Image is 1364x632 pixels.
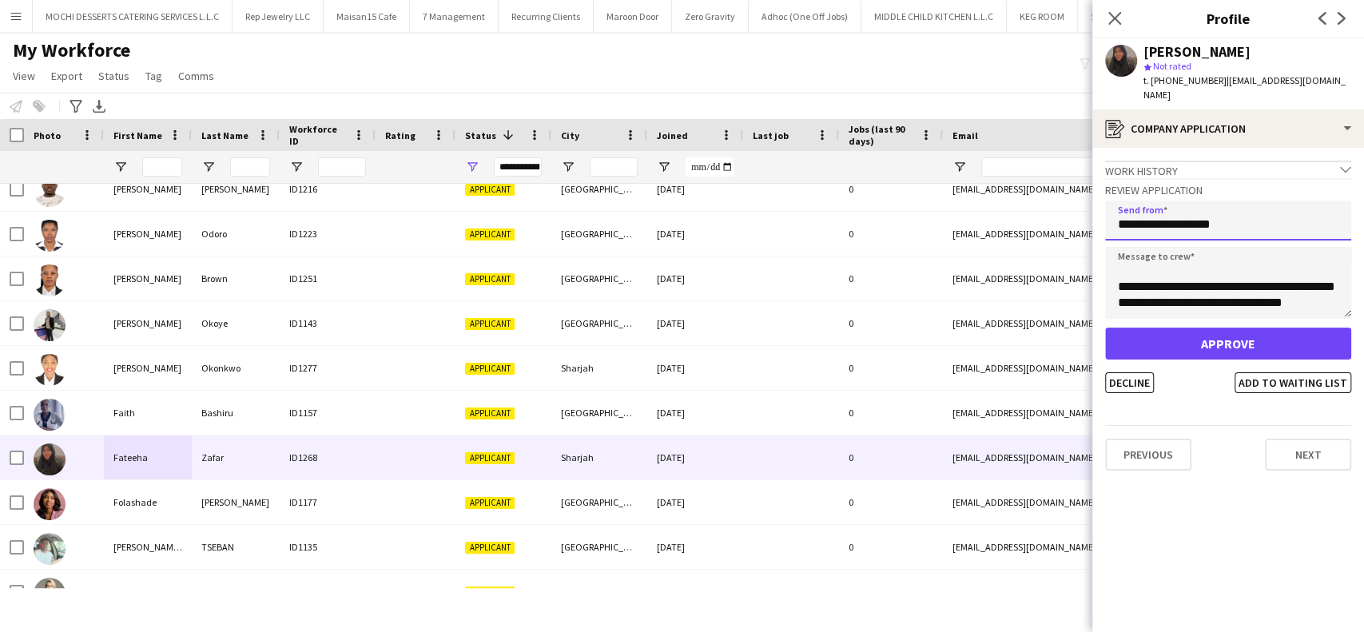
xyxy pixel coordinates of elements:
span: Applicant [465,229,515,240]
span: View [13,69,35,83]
span: Rating [385,129,416,141]
input: Joined Filter Input [686,157,734,177]
div: 0 [839,435,943,479]
span: | [EMAIL_ADDRESS][DOMAIN_NAME] [1143,74,1346,101]
div: Brown [192,256,280,300]
button: Add to waiting list [1235,372,1351,393]
span: My Workforce [13,38,130,62]
button: Open Filter Menu [113,160,128,174]
button: Open Filter Menu [561,160,575,174]
div: [PERSON_NAME] [104,256,192,300]
div: [DATE] [647,480,743,524]
div: 0 [839,167,943,211]
div: [EMAIL_ADDRESS][DOMAIN_NAME] [943,301,1263,345]
div: [PERSON_NAME] [192,167,280,211]
span: Applicant [465,542,515,554]
span: Applicant [465,586,515,598]
span: Not rated [1153,60,1191,72]
span: Tag [145,69,162,83]
a: Comms [172,66,221,86]
span: Status [465,129,496,141]
div: Gutiyera [104,570,192,614]
div: TSEBAN [192,525,280,569]
span: Applicant [465,363,515,375]
button: Rep Jewelry LLC [233,1,324,32]
div: ID1135 [280,525,376,569]
span: Applicant [465,318,515,330]
div: 0 [839,570,943,614]
span: Applicant [465,452,515,464]
span: Workforce ID [289,123,347,147]
div: [DATE] [647,256,743,300]
div: ID1134 [280,570,376,614]
div: Sharjah [551,435,647,479]
div: [DATE] [647,212,743,256]
img: Faith Bashiru [34,399,66,431]
button: Open Filter Menu [289,160,304,174]
div: Sharjah [551,346,647,390]
div: 0 [839,346,943,390]
a: Export [45,66,89,86]
div: Work history [1105,161,1351,178]
span: Export [51,69,82,83]
span: First Name [113,129,162,141]
div: [DATE] [647,301,743,345]
input: Last Name Filter Input [230,157,270,177]
button: Open Filter Menu [952,160,967,174]
div: [GEOGRAPHIC_DATA] [551,570,647,614]
span: Last Name [201,129,249,141]
a: Tag [139,66,169,86]
div: [EMAIL_ADDRESS][DOMAIN_NAME] [943,256,1263,300]
button: Decline [1105,372,1154,393]
span: Jobs (last 90 days) [849,123,914,147]
img: Alex Codjoe [34,175,66,207]
div: [PERSON_NAME] [104,167,192,211]
button: Maisan15 Cafe [324,1,410,32]
input: Workforce ID Filter Input [318,157,366,177]
button: Open Filter Menu [465,160,479,174]
div: [GEOGRAPHIC_DATA] [551,256,647,300]
button: Open Filter Menu [201,160,216,174]
div: Faith [104,391,192,435]
button: Recurring Clients [499,1,594,32]
div: [PERSON_NAME] [104,301,192,345]
div: Company application [1092,109,1364,148]
div: 0 [839,212,943,256]
span: City [561,129,579,141]
img: Chibuike Dominic Okoye [34,309,66,341]
div: ID1268 [280,435,376,479]
div: [EMAIL_ADDRESS][DOMAIN_NAME] [943,391,1263,435]
div: [PERSON_NAME] [1143,45,1251,59]
div: Zafar [192,435,280,479]
span: Photo [34,129,61,141]
div: [GEOGRAPHIC_DATA] [551,167,647,211]
a: Status [92,66,136,86]
input: Email Filter Input [981,157,1253,177]
div: [EMAIL_ADDRESS][DOMAIN_NAME] [943,480,1263,524]
div: 0 [839,525,943,569]
div: Okonkwo [192,346,280,390]
span: Applicant [465,184,515,196]
div: [EMAIL_ADDRESS][DOMAIN_NAME] [943,435,1263,479]
div: [DATE] [647,570,743,614]
div: 0 [839,256,943,300]
div: [GEOGRAPHIC_DATA] [551,525,647,569]
div: 0 [839,391,943,435]
button: MOCHI DESSERTS CATERING SERVICES L.L.C [33,1,233,32]
img: Cynthia Okonkwo [34,354,66,386]
span: t. [PHONE_NUMBER] [1143,74,1227,86]
div: [PERSON_NAME] [104,346,192,390]
span: Applicant [465,497,515,509]
button: Skelmore Hospitality [1078,1,1188,32]
span: Last job [753,129,789,141]
img: Benita Brown [34,264,66,296]
div: [EMAIL_ADDRESS][DOMAIN_NAME] [943,346,1263,390]
div: Odoro [192,212,280,256]
span: Applicant [465,407,515,419]
button: Open Filter Menu [657,160,671,174]
button: 7 Management [410,1,499,32]
div: 0 [839,301,943,345]
div: [DATE] [647,167,743,211]
div: Okoye [192,301,280,345]
div: ID1216 [280,167,376,211]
